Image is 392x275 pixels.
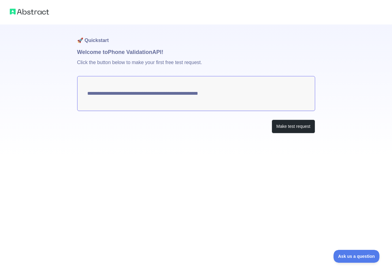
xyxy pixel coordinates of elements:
[77,48,315,56] h1: Welcome to Phone Validation API!
[272,120,315,133] button: Make test request
[77,56,315,76] p: Click the button below to make your first free test request.
[334,250,380,263] iframe: Toggle Customer Support
[10,7,49,16] img: Abstract logo
[77,25,315,48] h1: 🚀 Quickstart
